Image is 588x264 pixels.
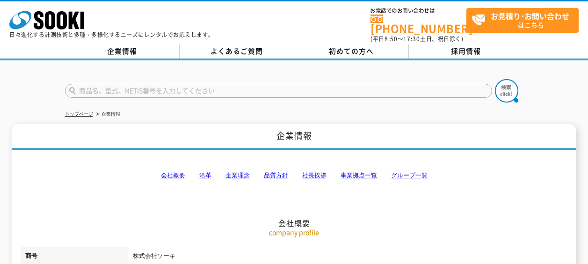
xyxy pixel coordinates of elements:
[9,32,214,37] p: 日々進化する計測技術と多種・多様化するニーズにレンタルでお応えします。
[370,8,466,14] span: お電話でのお問い合わせは
[12,124,576,150] h1: 企業情報
[472,8,578,32] span: はこちら
[161,172,185,179] a: 会社概要
[264,172,288,179] a: 品質方針
[391,172,428,179] a: グループ一覧
[491,10,569,22] strong: お見積り･お問い合わせ
[495,79,518,103] img: btn_search.png
[370,35,463,43] span: (平日 ～ 土日、祝日除く)
[385,35,398,43] span: 8:50
[65,111,93,117] a: トップページ
[180,44,294,59] a: よくあるご質問
[466,8,579,33] a: お見積り･お問い合わせはこちら
[329,46,374,56] span: 初めての方へ
[403,35,420,43] span: 17:30
[94,110,120,119] li: 企業情報
[294,44,409,59] a: 初めての方へ
[370,15,466,34] a: [PHONE_NUMBER]
[302,172,327,179] a: 社長挨拶
[409,44,523,59] a: 採用情報
[65,84,492,98] input: 商品名、型式、NETIS番号を入力してください
[21,125,568,228] h2: 会社概要
[341,172,377,179] a: 事業拠点一覧
[65,44,180,59] a: 企業情報
[21,227,568,237] p: company profile
[225,172,250,179] a: 企業理念
[199,172,211,179] a: 沿革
